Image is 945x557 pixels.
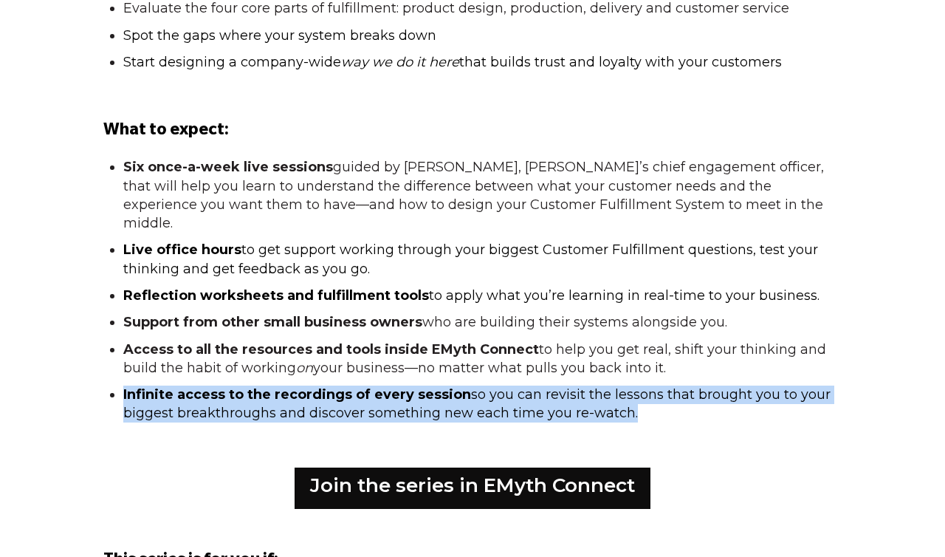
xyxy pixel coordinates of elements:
li: guided by [PERSON_NAME], [PERSON_NAME]’s chief engagement officer, that will help you learn to un... [123,158,834,233]
a: Join the series in EMyth Connect [295,468,650,509]
span: Start designing a company-wide [123,54,341,70]
strong: Six once-a-week live sessions [123,159,333,175]
iframe: Chat Widget [871,486,945,557]
li: who are building their systems alongside you. [123,313,834,332]
li: to help you get real, shift your thinking and build the habit of working your business—no matter ... [123,341,834,377]
span: so you can revisit the lessons that brought you to your biggest breakthroughs and discover someth... [123,386,831,421]
span: to get support working through your biggest Customer Fulfillment questions, test your thinking an... [123,242,818,276]
span: way we do it here [341,54,459,70]
span: Infinite access to the recordings of every session [123,386,471,403]
strong: Support from other small business owners [123,314,422,330]
span: to apply what you’re learning in real-time to your business. [429,287,819,304]
span: What to expect: [103,123,229,140]
em: on [296,360,313,376]
span: that builds trust and loyalty with your customers [459,54,782,70]
span: Reflection worksheets and fulfillment tools [123,287,429,304]
span: Spot the gaps where your system breaks down [123,27,436,44]
span: Live office hours [123,242,241,258]
strong: Access to all the resources and tools inside EMyth Connect [123,341,539,358]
